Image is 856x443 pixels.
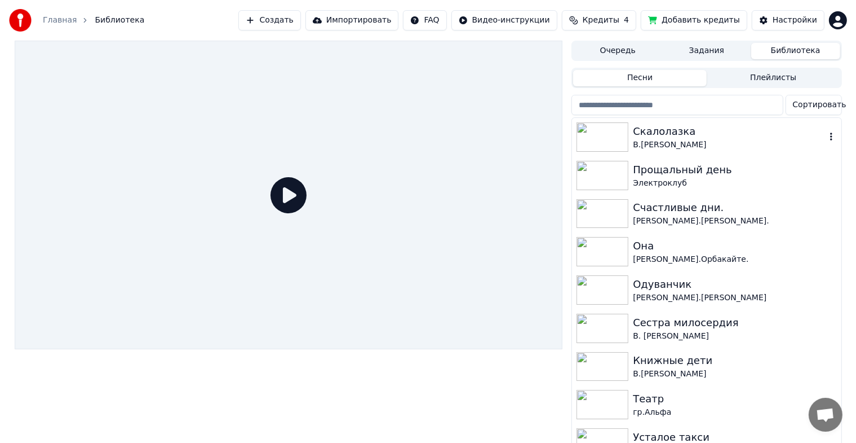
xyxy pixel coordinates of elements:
[752,10,824,30] button: Настройки
[562,10,636,30] button: Кредиты4
[641,10,747,30] button: Добавить кредиты
[633,331,836,342] div: В. [PERSON_NAME]
[583,15,619,26] span: Кредиты
[573,70,707,86] button: Песни
[633,200,836,216] div: Счастливые дни.
[43,15,144,26] nav: breadcrumb
[633,292,836,304] div: [PERSON_NAME].[PERSON_NAME]
[305,10,399,30] button: Импортировать
[773,15,817,26] div: Настройки
[624,15,629,26] span: 4
[809,398,842,432] div: Открытый чат
[633,407,836,418] div: гр.Альфа
[633,315,836,331] div: Сестра милосердия
[633,139,825,151] div: В.[PERSON_NAME]
[633,238,836,254] div: Она
[9,9,32,32] img: youka
[662,43,751,59] button: Задания
[95,15,144,26] span: Библиотека
[793,99,846,111] span: Сортировать
[451,10,557,30] button: Видео-инструкции
[751,43,840,59] button: Библиотека
[633,216,836,227] div: [PERSON_NAME].[PERSON_NAME].
[633,124,825,139] div: Скалолазка
[633,391,836,407] div: Театр
[633,178,836,189] div: Электроклуб
[573,43,662,59] button: Очередь
[633,162,836,178] div: Прощальный день
[403,10,446,30] button: FAQ
[43,15,77,26] a: Главная
[633,277,836,292] div: Одуванчик
[633,254,836,265] div: [PERSON_NAME].Орбакайте.
[633,353,836,369] div: Книжные дети
[707,70,840,86] button: Плейлисты
[633,369,836,380] div: В.[PERSON_NAME]
[238,10,300,30] button: Создать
